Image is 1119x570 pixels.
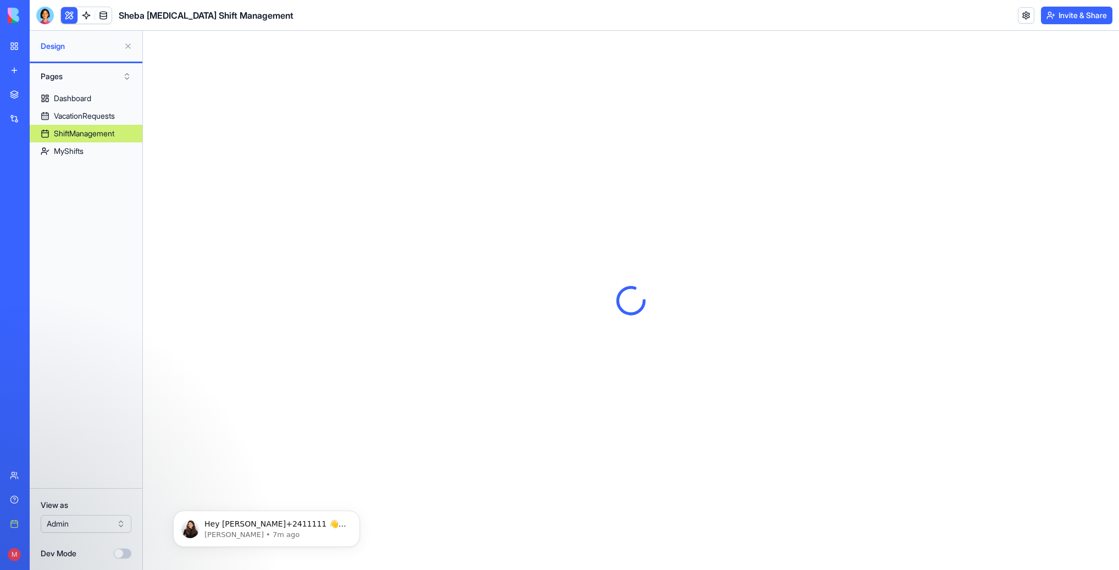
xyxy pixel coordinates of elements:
span: Design [41,41,119,52]
h1: Sheba [MEDICAL_DATA] Shift Management [119,9,293,22]
label: View as [41,500,131,511]
button: Pages [35,68,137,85]
div: MyShifts [54,146,84,157]
label: Dev Mode [41,548,76,559]
iframe: Intercom notifications message [157,488,376,565]
a: ShiftManagement [30,125,142,142]
a: MyShifts [30,142,142,160]
div: Dashboard [54,93,91,104]
button: Invite & Share [1041,7,1112,24]
div: VacationRequests [54,110,115,121]
img: logo [8,8,76,23]
div: ShiftManagement [54,128,114,139]
a: Dashboard [30,90,142,107]
span: M [8,548,21,561]
a: VacationRequests [30,107,142,125]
